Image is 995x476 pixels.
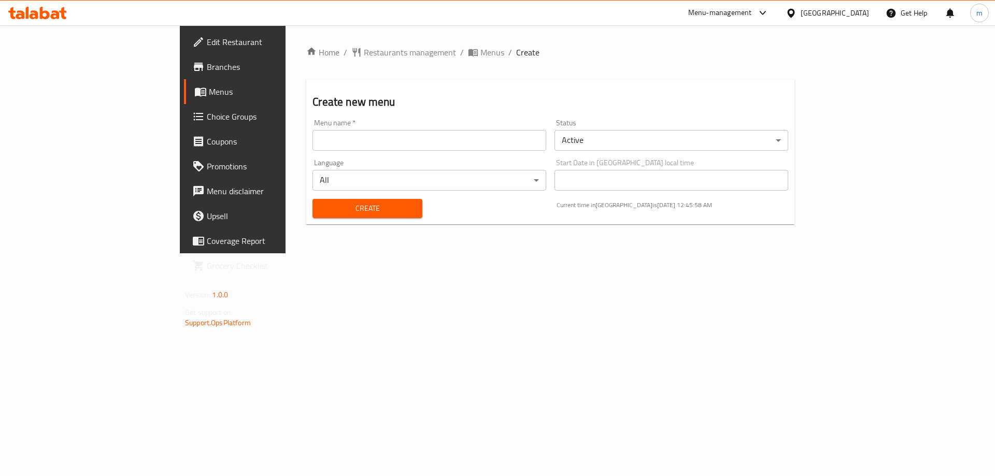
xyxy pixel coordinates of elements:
[212,288,228,301] span: 1.0.0
[321,202,414,215] span: Create
[976,7,983,19] span: m
[351,46,456,59] a: Restaurants management
[185,306,233,319] span: Get support on:
[207,259,338,272] span: Grocery Checklist
[468,46,504,59] a: Menus
[207,110,338,123] span: Choice Groups
[184,104,346,129] a: Choice Groups
[480,46,504,59] span: Menus
[184,54,346,79] a: Branches
[185,288,210,301] span: Version:
[184,79,346,104] a: Menus
[207,210,338,222] span: Upsell
[184,253,346,278] a: Grocery Checklist
[207,36,338,48] span: Edit Restaurant
[184,204,346,228] a: Upsell
[184,129,346,154] a: Coupons
[207,135,338,148] span: Coupons
[184,228,346,253] a: Coverage Report
[207,160,338,172] span: Promotions
[207,61,338,73] span: Branches
[207,185,338,197] span: Menu disclaimer
[185,316,251,329] a: Support.OpsPlatform
[460,46,464,59] li: /
[508,46,512,59] li: /
[312,130,546,151] input: Please enter Menu name
[306,46,794,59] nav: breadcrumb
[364,46,456,59] span: Restaurants management
[312,170,546,191] div: All
[207,235,338,247] span: Coverage Report
[516,46,539,59] span: Create
[184,154,346,179] a: Promotions
[312,199,422,218] button: Create
[555,130,788,151] div: Active
[312,94,788,110] h2: Create new menu
[184,30,346,54] a: Edit Restaurant
[557,200,788,210] p: Current time in [GEOGRAPHIC_DATA] is [DATE] 12:45:58 AM
[209,85,338,98] span: Menus
[184,179,346,204] a: Menu disclaimer
[801,7,869,19] div: [GEOGRAPHIC_DATA]
[688,7,752,19] div: Menu-management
